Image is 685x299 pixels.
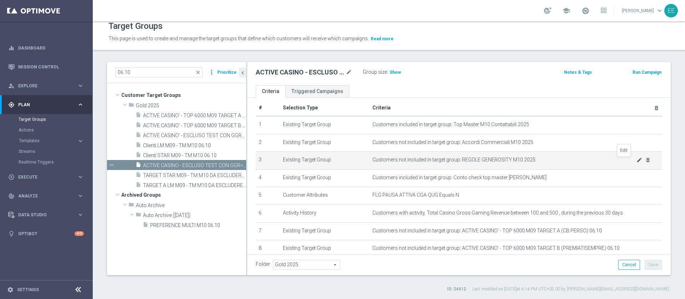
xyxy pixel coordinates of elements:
[195,69,201,75] span: close
[280,205,370,222] td: Activity History
[108,21,163,31] h1: Target Groups
[208,67,215,77] i: more_vert
[77,192,84,199] i: keyboard_arrow_right
[8,193,77,199] div: Analyze
[618,260,640,270] button: Cancel
[18,213,77,217] span: Data Studio
[256,187,280,205] td: 5
[8,83,84,89] button: person_search Explore keyboard_arrow_right
[447,286,466,292] label: ID: 24412
[121,90,246,100] span: Customer Target Groups
[256,116,280,134] td: 1
[372,245,620,251] span: Customers not included in target group: ACTIVE CASINO' - TOP 6000 M09 TARGET B (PREMIATISEMPRE) 0...
[128,202,134,210] i: folder
[136,202,246,208] span: Auto Archive
[8,193,15,199] i: track_changes
[143,182,246,189] span: TARGET A LM M09 - TM M10 DA ESCLUDERE 06.10
[256,100,280,116] th: #
[8,64,84,70] button: Mission Control
[8,83,77,89] div: Explore
[19,159,74,165] a: Realtime Triggers
[8,102,15,108] i: gps_fixed
[372,139,533,145] span: Customers not included in target group: Accordi Commerciali M10 2025
[346,68,352,77] i: mode_edit
[19,125,92,135] div: Actions
[372,210,623,216] span: Customers with activity, Total Casino Gross Gaming Revenue between 100 and 500 , during the previ...
[143,222,148,230] i: insert_drive_file
[8,231,15,237] i: lightbulb
[280,134,370,152] td: Existing Target Group
[136,103,246,109] span: Gold 2025
[256,85,285,98] a: Criteria
[108,36,369,41] span: This page is used to create and manage the target groups that define which customers will receive...
[143,123,246,129] span: ACTIVE CASINO&#x27; - TOP 6000 M09 TARGET B (PREMIATISEMPRE) 06.10
[19,138,84,144] button: Templates keyboard_arrow_right
[363,69,387,75] label: Group size
[77,211,84,218] i: keyboard_arrow_right
[280,240,370,258] td: Existing Target Group
[8,231,84,237] button: lightbulb Optibot +10
[372,157,636,163] span: Customers not included in target group: REGOLE GENEROSITY M10 2025
[370,35,394,43] button: Read more
[8,174,84,180] div: play_circle_outline Execute keyboard_arrow_right
[621,5,664,16] a: [PERSON_NAME]keyboard_arrow_down
[280,152,370,170] td: Existing Target Group
[7,287,14,293] i: settings
[8,102,77,108] div: Plan
[19,127,74,133] a: Actions
[280,116,370,134] td: Existing Target Group
[18,57,84,76] a: Mission Control
[256,261,270,267] label: Folder
[19,139,70,143] span: Templates
[645,260,662,270] button: Save
[136,182,141,190] i: insert_drive_file
[143,133,246,139] span: ACTIVE CASINO' - ESCLUSO TEST CON GGR&gt;500 30GG ROLLING 06.10
[75,231,84,236] div: +10
[256,205,280,222] td: 6
[280,222,370,240] td: Existing Target Group
[8,193,84,199] button: track_changes Analyze keyboard_arrow_right
[18,84,77,88] span: Explore
[256,68,344,77] h2: ACTIVE CASINO - ESCLUSO TEST CON GGR<500 30GG ROLLING 06.10
[19,117,74,122] a: Target Groups
[17,288,39,292] a: Settings
[150,222,246,228] span: PREFERENCE MULTI M10 06.10
[8,174,77,180] div: Execute
[280,187,370,205] td: Customer Attributes
[143,212,246,218] span: Auto Archive (2023-04-05)
[8,38,84,57] div: Dashboard
[632,68,662,76] button: Run Campaign
[8,174,15,180] i: play_circle_outline
[143,153,246,159] span: Clienti STAR M09 - TM M10 06.10
[562,7,570,15] span: school
[239,68,246,78] button: chevron_left
[136,122,141,130] i: insert_drive_file
[8,102,84,108] button: gps_fixed Plan keyboard_arrow_right
[77,174,84,180] i: keyboard_arrow_right
[143,172,246,179] span: TARGET STAR M09 - TM M10 DA ESCLUDERE 06.10
[239,69,246,76] i: chevron_left
[136,132,141,140] i: insert_drive_file
[121,190,246,200] span: Archived Groups
[285,85,349,98] a: Triggered Campaigns
[136,212,141,220] i: folder
[19,114,92,125] div: Target Groups
[136,152,141,160] i: insert_drive_file
[256,240,280,258] td: 8
[8,57,84,76] div: Mission Control
[8,45,84,51] button: equalizer Dashboard
[18,194,77,198] span: Analyze
[136,142,141,150] i: insert_drive_file
[128,102,134,110] i: folder
[280,100,370,116] th: Selection Type
[8,212,84,218] button: Data Studio keyboard_arrow_right
[656,7,664,15] span: keyboard_arrow_down
[136,172,141,180] i: insert_drive_file
[136,162,141,170] i: insert_drive_file
[8,224,84,243] div: Optibot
